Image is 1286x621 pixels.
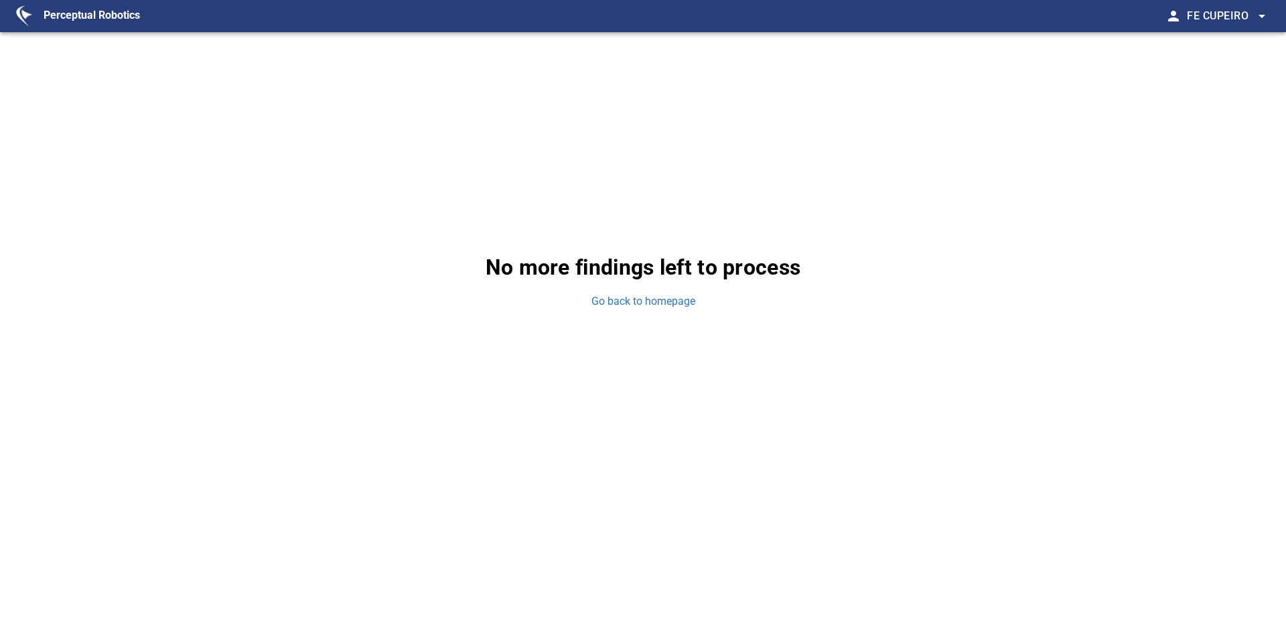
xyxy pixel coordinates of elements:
span: Fe Cupeiro [1187,7,1270,25]
p: No more findings left to process [486,251,801,283]
span: person [1165,8,1182,24]
span: arrow_drop_down [1254,8,1270,24]
figcaption: Perceptual Robotics [44,5,140,27]
button: Fe Cupeiro [1182,3,1270,29]
a: Go back to homepage [591,294,695,309]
